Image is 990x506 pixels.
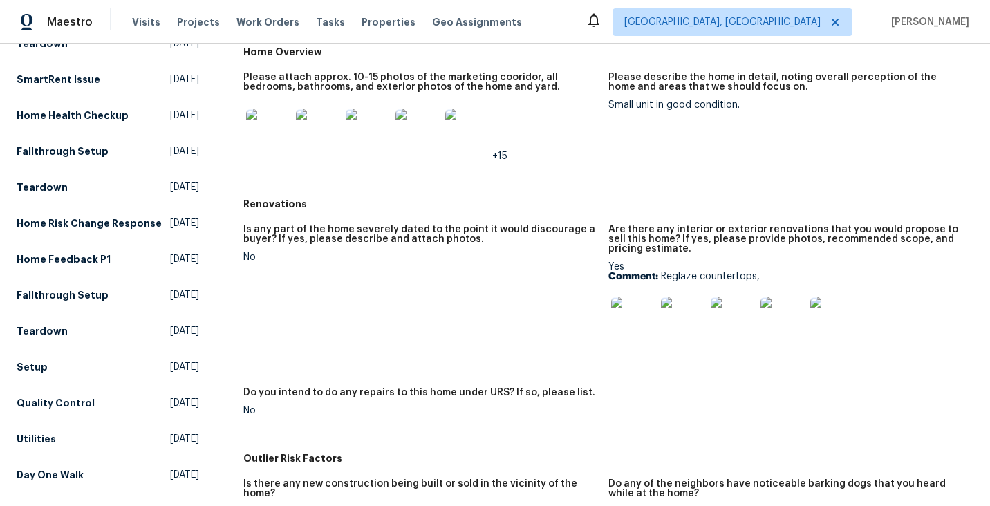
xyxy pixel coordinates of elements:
span: [DATE] [170,432,199,446]
span: [DATE] [170,73,199,86]
h5: Is any part of the home severely dated to the point it would discourage a buyer? If yes, please d... [243,225,597,244]
span: Tasks [316,17,345,27]
h5: Utilities [17,432,56,446]
h5: Setup [17,360,48,374]
a: Teardown[DATE] [17,31,199,56]
span: Geo Assignments [432,15,522,29]
h5: Home Feedback P1 [17,252,111,266]
a: Teardown[DATE] [17,175,199,200]
span: [DATE] [170,288,199,302]
span: [DATE] [170,109,199,122]
h5: Teardown [17,180,68,194]
a: Fallthrough Setup[DATE] [17,139,199,164]
h5: Home Health Checkup [17,109,129,122]
h5: Fallthrough Setup [17,288,109,302]
p: Reglaze countertops, [608,272,962,281]
span: [PERSON_NAME] [886,15,969,29]
h5: Do any of the neighbors have noticeable barking dogs that you heard while at the home? [608,479,962,498]
span: [DATE] [170,396,199,410]
span: [DATE] [170,324,199,338]
span: [DATE] [170,144,199,158]
h5: Home Overview [243,45,973,59]
a: Fallthrough Setup[DATE] [17,283,199,308]
h5: Fallthrough Setup [17,144,109,158]
h5: Teardown [17,324,68,338]
h5: Day One Walk [17,468,84,482]
span: Visits [132,15,160,29]
h5: Do you intend to do any repairs to this home under URS? If so, please list. [243,388,595,397]
h5: Home Risk Change Response [17,216,162,230]
span: [DATE] [170,37,199,50]
h5: SmartRent Issue [17,73,100,86]
div: No [243,252,597,262]
a: Home Risk Change Response[DATE] [17,211,199,236]
h5: Please describe the home in detail, noting overall perception of the home and areas that we shoul... [608,73,962,92]
h5: Renovations [243,197,973,211]
span: Projects [177,15,220,29]
span: [GEOGRAPHIC_DATA], [GEOGRAPHIC_DATA] [624,15,821,29]
h5: Teardown [17,37,68,50]
div: Small unit in good condition. [608,100,962,110]
span: +15 [492,151,507,161]
a: Quality Control[DATE] [17,391,199,415]
span: Maestro [47,15,93,29]
a: Home Feedback P1[DATE] [17,247,199,272]
div: No [243,406,597,415]
span: [DATE] [170,360,199,374]
span: [DATE] [170,252,199,266]
a: Teardown[DATE] [17,319,199,344]
h5: Quality Control [17,396,95,410]
a: Day One Walk[DATE] [17,462,199,487]
a: SmartRent Issue[DATE] [17,67,199,92]
b: Comment: [608,272,658,281]
span: [DATE] [170,468,199,482]
h5: Is there any new construction being built or sold in the vicinity of the home? [243,479,597,498]
div: Yes [608,262,962,349]
span: Properties [362,15,415,29]
span: [DATE] [170,216,199,230]
a: Utilities[DATE] [17,427,199,451]
a: Home Health Checkup[DATE] [17,103,199,128]
h5: Are there any interior or exterior renovations that you would propose to sell this home? If yes, ... [608,225,962,254]
a: Setup[DATE] [17,355,199,379]
span: Work Orders [236,15,299,29]
h5: Outlier Risk Factors [243,451,973,465]
span: [DATE] [170,180,199,194]
h5: Please attach approx. 10-15 photos of the marketing cooridor, all bedrooms, bathrooms, and exteri... [243,73,597,92]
